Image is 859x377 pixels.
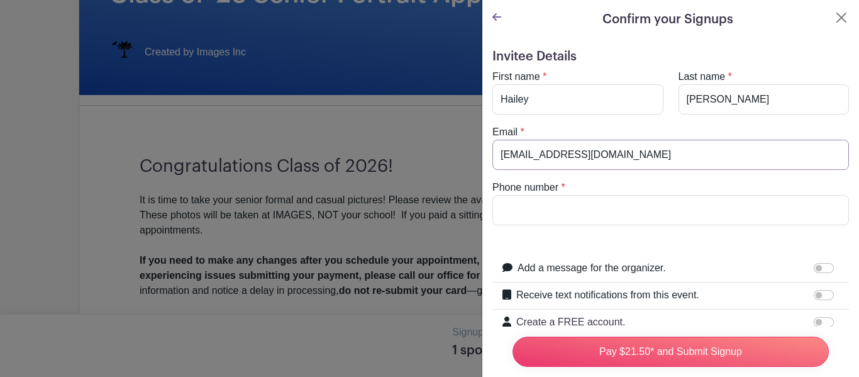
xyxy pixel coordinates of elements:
[492,125,518,140] label: Email
[492,180,558,195] label: Phone number
[834,10,849,25] button: Close
[679,69,726,84] label: Last name
[518,261,666,276] label: Add a message for the organizer.
[492,69,540,84] label: First name
[492,49,849,64] h5: Invitee Details
[516,288,699,303] label: Receive text notifications from this event.
[602,10,733,29] h5: Confirm your Signups
[513,337,829,367] input: Pay $21.50* and Submit Signup
[516,315,811,330] p: Create a FREE account.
